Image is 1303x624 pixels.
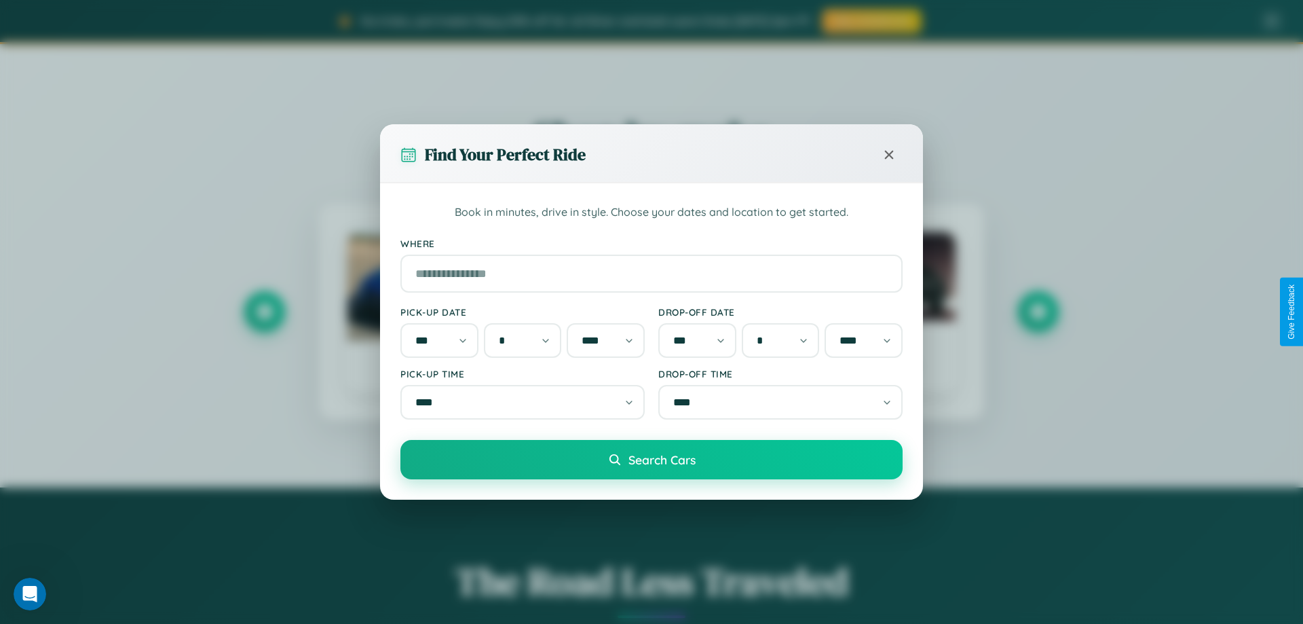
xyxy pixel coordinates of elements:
[425,143,586,166] h3: Find Your Perfect Ride
[400,306,645,318] label: Pick-up Date
[628,452,696,467] span: Search Cars
[400,204,903,221] p: Book in minutes, drive in style. Choose your dates and location to get started.
[658,368,903,380] label: Drop-off Time
[658,306,903,318] label: Drop-off Date
[400,368,645,380] label: Pick-up Time
[400,238,903,249] label: Where
[400,440,903,479] button: Search Cars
